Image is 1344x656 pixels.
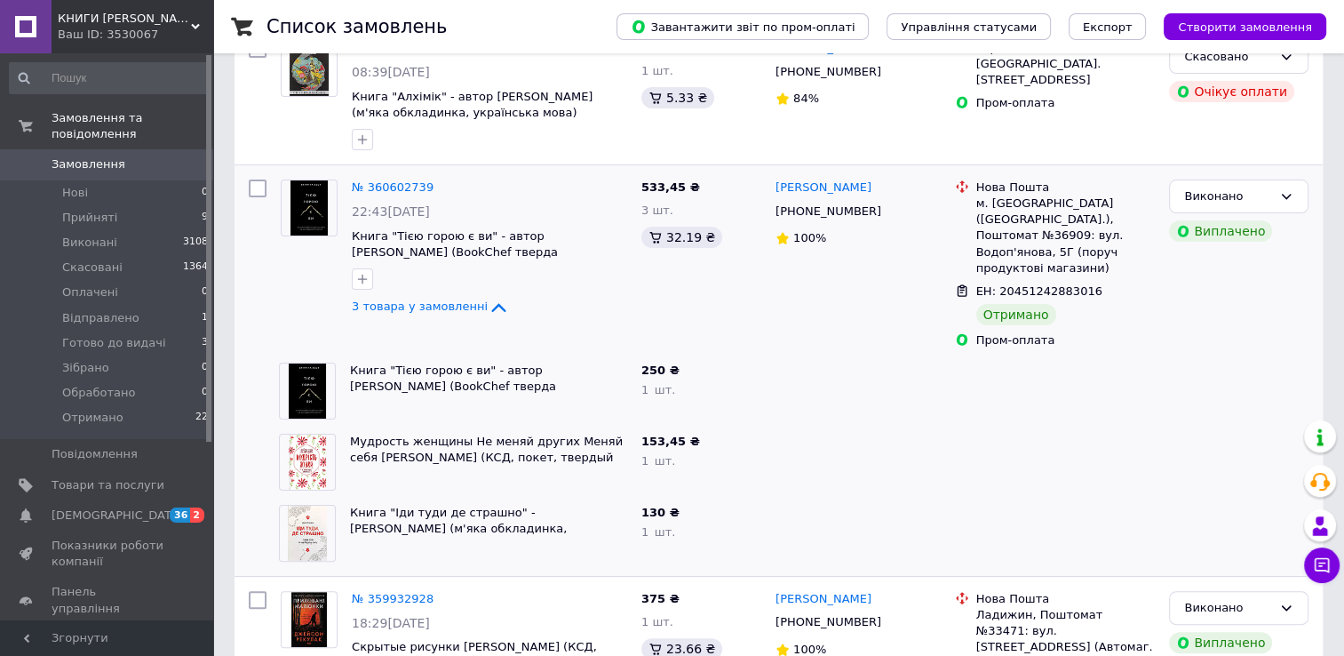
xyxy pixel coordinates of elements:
span: 1 шт. [641,525,675,539]
span: ЕН: 20451242883016 [976,284,1102,298]
span: Створити замовлення [1178,20,1312,34]
span: 3108 [183,235,208,251]
img: Фото товару [289,435,325,490]
span: 0 [202,360,208,376]
div: Виплачено [1169,220,1272,242]
span: 1 шт. [641,454,675,468]
span: 1364 [183,260,208,276]
div: м. [GEOGRAPHIC_DATA] ([GEOGRAPHIC_DATA].), Поштомат №36909: вул. Водоп'янова, 5Г (поруч продуктов... [976,196,1156,276]
a: [PERSON_NAME] [775,591,871,608]
span: Експорт [1083,20,1133,34]
img: Фото товару [288,506,327,561]
div: [GEOGRAPHIC_DATA]. [STREET_ADDRESS] [976,56,1156,88]
span: 1 шт. [641,383,675,396]
span: 100% [793,231,826,244]
span: 3 шт. [641,204,673,217]
div: Пром-оплата [976,332,1156,348]
span: КНИГИ ЛАЙФ БУК [58,11,191,27]
span: 3 товара у замовленні [352,300,488,313]
img: Фото товару [290,180,327,236]
span: 18:29[DATE] [352,616,430,630]
span: Замовлення та повідомлення [52,110,213,142]
span: 22:43[DATE] [352,204,430,219]
span: Товари та послуги [52,477,164,493]
span: 153,45 ₴ [641,435,700,448]
div: Отримано [976,304,1056,325]
div: [PHONE_NUMBER] [772,200,885,223]
img: Фото товару [289,364,325,419]
span: Управління статусами [901,20,1037,34]
span: Готово до видачі [62,335,166,351]
span: 2 [190,508,204,523]
span: 3 [202,335,208,351]
div: Виконано [1184,188,1272,206]
h1: Список замовлень [266,16,447,37]
span: 1 шт. [641,64,673,77]
div: Нова Пошта [976,180,1156,196]
a: Книга "Алхімік" - автор [PERSON_NAME] (м'яка обкладинка, українська мова) [352,90,592,120]
button: Експорт [1069,13,1147,40]
span: 08:39[DATE] [352,65,430,79]
a: Фото товару [281,591,338,648]
div: Пром-оплата [976,95,1156,111]
span: Отримано [62,410,123,426]
span: 130 ₴ [641,506,680,519]
a: Створити замовлення [1146,20,1326,33]
span: Скасовані [62,260,123,276]
img: Фото товару [290,41,329,96]
a: Книга "Тією горою є ви" - автор [PERSON_NAME] (BookChef тверда обкладинка, українська мова) [350,364,556,410]
button: Створити замовлення [1164,13,1326,40]
span: Повідомлення [52,446,138,462]
div: Виконано [1184,599,1272,618]
button: Управління статусами [887,13,1051,40]
span: [DEMOGRAPHIC_DATA] [52,508,183,524]
button: Чат з покупцем [1304,548,1340,583]
a: № 360621147 [352,41,433,54]
a: 3 товара у замовленні [352,300,509,313]
a: № 359932928 [352,592,433,605]
span: Зібрано [62,360,109,376]
a: Мудрость женщины Не меняй других Меняй себя [PERSON_NAME] (КСД, покет, твердый переплет) [350,435,623,481]
span: Панель управління [52,584,164,616]
span: Показники роботи компанії [52,538,164,570]
a: Фото товару [281,40,338,97]
span: Прийняті [62,210,117,226]
a: № 360602739 [352,180,433,194]
span: Оплачені [62,284,118,300]
span: 36 [170,508,190,523]
img: Фото товару [291,592,326,647]
span: 84% [793,92,819,105]
span: 0 [202,284,208,300]
div: Очікує оплати [1169,81,1294,102]
span: Відправлено [62,310,139,326]
span: 0 [202,185,208,201]
a: Книга "Тією горою є ви" - автор [PERSON_NAME] (BookChef тверда обкладинка, українська мова) [352,229,558,276]
span: Виконані [62,235,117,251]
div: Ваш ID: 3530067 [58,27,213,43]
a: Фото товару [281,180,338,236]
span: 9 [202,210,208,226]
div: [PHONE_NUMBER] [772,611,885,634]
span: 22 [195,410,208,426]
span: 90 ₴ [641,41,672,54]
span: 0 [202,385,208,401]
div: Скасовано [1184,48,1272,67]
div: Нова Пошта [976,591,1156,607]
span: 1 [202,310,208,326]
div: 5.33 ₴ [641,87,714,108]
span: 100% [793,643,826,656]
span: 375 ₴ [641,592,680,605]
div: Виплачено [1169,632,1272,653]
button: Завантажити звіт по пром-оплаті [616,13,869,40]
a: Книга "Іди туди де страшно" - [PERSON_NAME] (м'яка обкладинка, українська мова) [350,506,567,552]
span: Завантажити звіт по пром-оплаті [631,19,855,35]
span: Замовлення [52,156,125,172]
span: Обработано [62,385,135,401]
span: 533,45 ₴ [641,180,700,194]
span: 250 ₴ [641,364,680,377]
div: [PHONE_NUMBER] [772,60,885,84]
a: [PERSON_NAME] [775,180,871,196]
div: 32.19 ₴ [641,227,722,248]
